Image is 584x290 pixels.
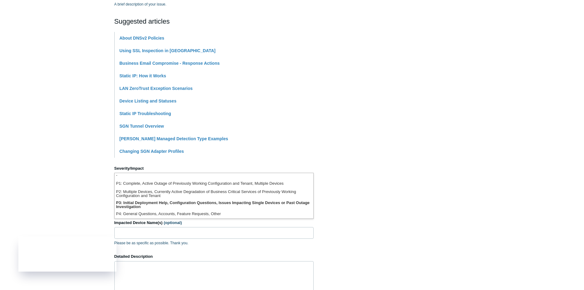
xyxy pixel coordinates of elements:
[120,48,216,53] a: Using SSL Inspection in [GEOGRAPHIC_DATA]
[115,172,313,180] li: -
[115,199,313,210] li: P3: Initial Deployment Help, Configuration Questions, Issues Impacting Single Devices or Past Out...
[120,36,164,41] a: About DNSv2 Policies
[114,240,314,246] p: Please be as specific as possible. Thank you.
[114,220,314,226] label: Impacted Device Name(s)
[120,111,171,116] a: Static IP Troubleshooting
[120,124,164,129] a: SGN Tunnel Overview
[120,73,166,78] a: Static IP: How it Works
[18,236,116,272] iframe: Todyl Status
[114,253,314,260] label: Detailed Description
[120,149,184,154] a: Changing SGN Adapter Profiles
[115,210,313,218] li: P4: General Questions, Accounts, Feature Requests, Other
[120,61,220,66] a: Business Email Compromise - Response Actions
[115,180,313,188] li: P1: Complete, Active Outage of Previously Working Configuration and Tenant, Multiple Devices
[114,2,314,7] p: A brief description of your issue.
[120,86,193,91] a: LAN ZeroTrust Exception Scenarios
[115,188,313,199] li: P2: Multiple Devices, Currently Active Degradation of Business Critical Services of Previously Wo...
[164,220,182,225] span: (optional)
[120,99,177,103] a: Device Listing and Statuses
[114,165,314,172] label: Severity/Impact
[120,136,228,141] a: [PERSON_NAME] Managed Detection Type Examples
[114,16,314,26] h2: Suggested articles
